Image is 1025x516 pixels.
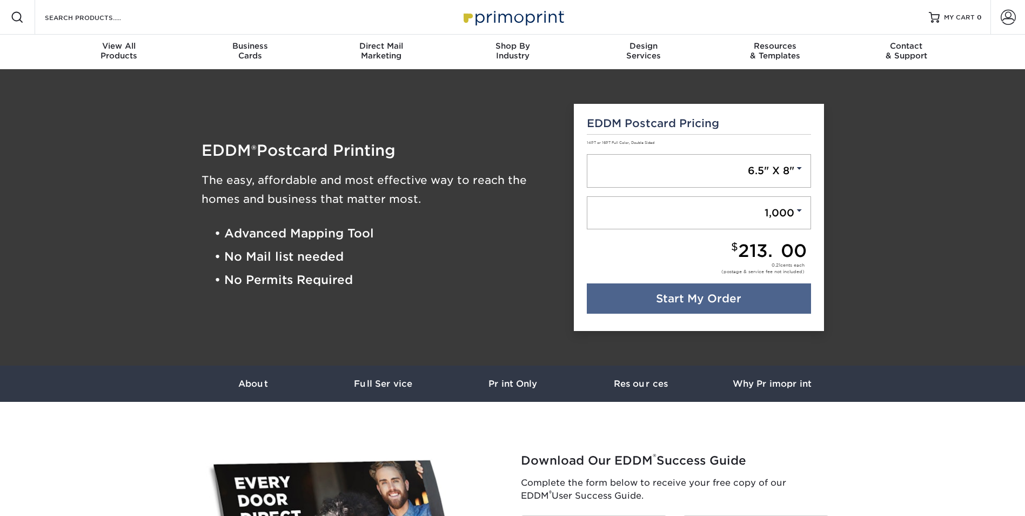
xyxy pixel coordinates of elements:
[215,269,558,292] li: • No Permits Required
[841,41,972,61] div: & Support
[318,366,448,402] a: Full Service
[587,196,811,230] a: 1,000
[587,117,811,130] h5: EDDM Postcard Pricing
[184,41,316,61] div: Cards
[977,14,982,21] span: 0
[447,41,578,61] div: Industry
[587,141,654,145] small: 14PT or 16PT Full Color, Double Sided
[316,35,447,69] a: Direct MailMarketing
[707,379,837,389] h3: Why Primoprint
[707,366,837,402] a: Why Primoprint
[53,41,185,61] div: Products
[316,41,447,51] span: Direct Mail
[772,262,780,268] span: 0.21
[578,41,709,61] div: Services
[944,13,975,22] span: MY CART
[447,35,578,69] a: Shop ByIndustry
[841,41,972,51] span: Contact
[448,366,578,402] a: Print Only
[448,379,578,389] h3: Print Only
[587,283,811,314] a: Start My Order
[189,379,318,389] h3: About
[202,143,558,158] h1: EDDM Postcard Printing
[316,41,447,61] div: Marketing
[731,241,738,253] small: $
[587,154,811,188] a: 6.5" X 8"
[521,454,829,468] h2: Download Our EDDM Success Guide
[44,11,149,24] input: SEARCH PRODUCTS.....
[318,379,448,389] h3: Full Service
[459,5,567,29] img: Primoprint
[521,477,829,502] p: Complete the form below to receive your free copy of our EDDM User Success Guide.
[53,41,185,51] span: View All
[738,240,807,261] span: 213.00
[578,41,709,51] span: Design
[215,222,558,245] li: • Advanced Mapping Tool
[215,245,558,268] li: • No Mail list needed
[53,35,185,69] a: View AllProducts
[189,366,318,402] a: About
[578,366,707,402] a: Resources
[709,41,841,61] div: & Templates
[184,35,316,69] a: BusinessCards
[549,489,552,497] sup: ®
[578,35,709,69] a: DesignServices
[841,35,972,69] a: Contact& Support
[447,41,578,51] span: Shop By
[251,142,257,158] span: ®
[709,41,841,51] span: Resources
[709,35,841,69] a: Resources& Templates
[721,262,805,275] div: cents each (postage & service fee not included)
[653,452,656,462] sup: ®
[578,379,707,389] h3: Resources
[202,171,558,209] h3: The easy, affordable and most effective way to reach the homes and business that matter most.
[184,41,316,51] span: Business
